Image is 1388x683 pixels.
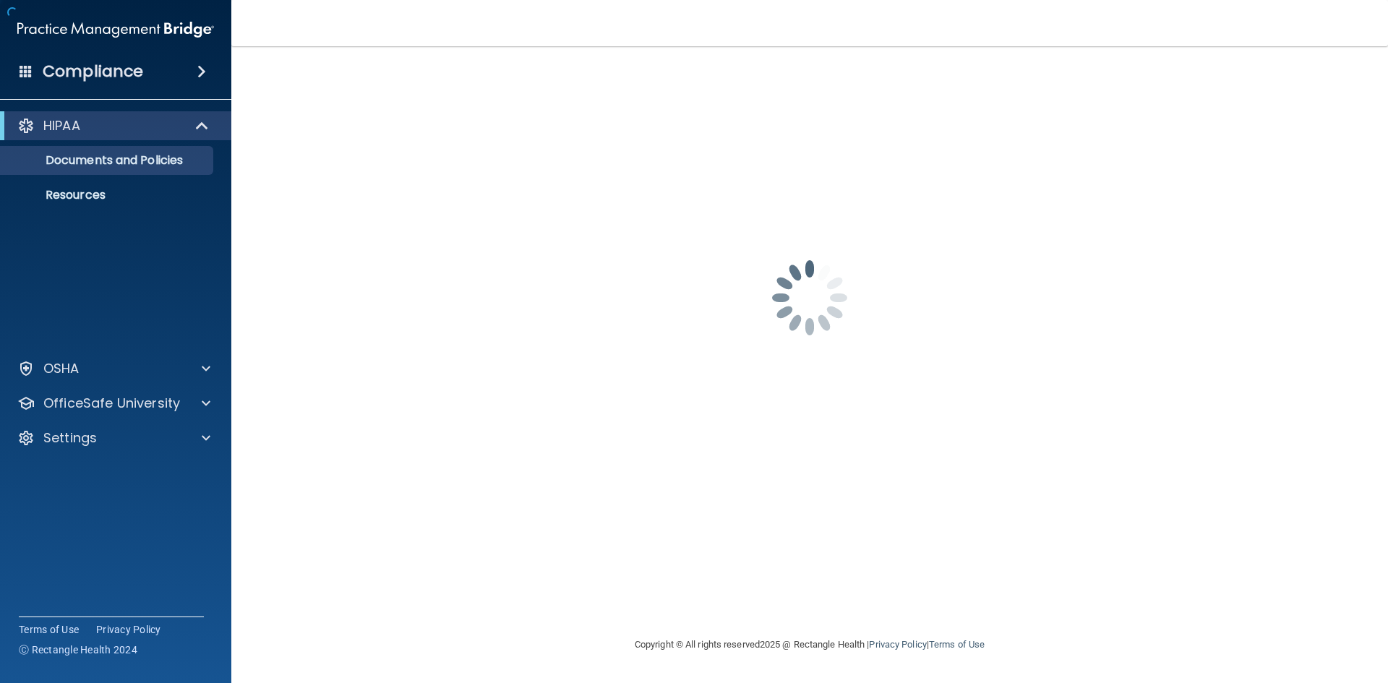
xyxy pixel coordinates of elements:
[737,225,882,370] img: spinner.e123f6fc.gif
[9,188,207,202] p: Resources
[43,360,80,377] p: OSHA
[17,360,210,377] a: OSHA
[17,117,210,134] a: HIPAA
[17,15,214,44] img: PMB logo
[96,622,161,637] a: Privacy Policy
[19,622,79,637] a: Terms of Use
[43,395,180,412] p: OfficeSafe University
[43,61,143,82] h4: Compliance
[17,429,210,447] a: Settings
[43,117,80,134] p: HIPAA
[929,639,985,650] a: Terms of Use
[19,643,137,657] span: Ⓒ Rectangle Health 2024
[869,639,926,650] a: Privacy Policy
[43,429,97,447] p: Settings
[17,395,210,412] a: OfficeSafe University
[9,153,207,168] p: Documents and Policies
[1138,580,1371,638] iframe: Drift Widget Chat Controller
[546,622,1074,668] div: Copyright © All rights reserved 2025 @ Rectangle Health | |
